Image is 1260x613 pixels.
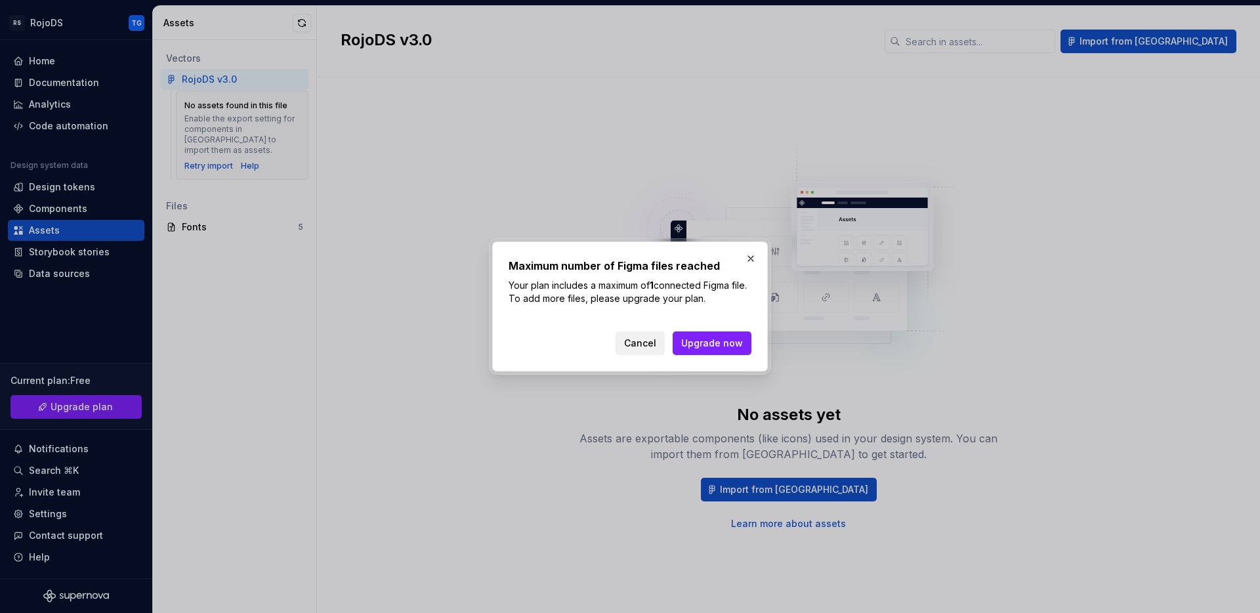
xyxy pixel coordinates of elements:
[650,280,654,291] b: 1
[509,258,751,274] h2: Maximum number of Figma files reached
[624,337,656,350] span: Cancel
[681,337,743,350] span: Upgrade now
[616,331,665,355] button: Cancel
[509,279,751,305] p: Your plan includes a maximum of connected Figma file. To add more files, please upgrade your plan.
[673,331,751,355] button: Upgrade now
